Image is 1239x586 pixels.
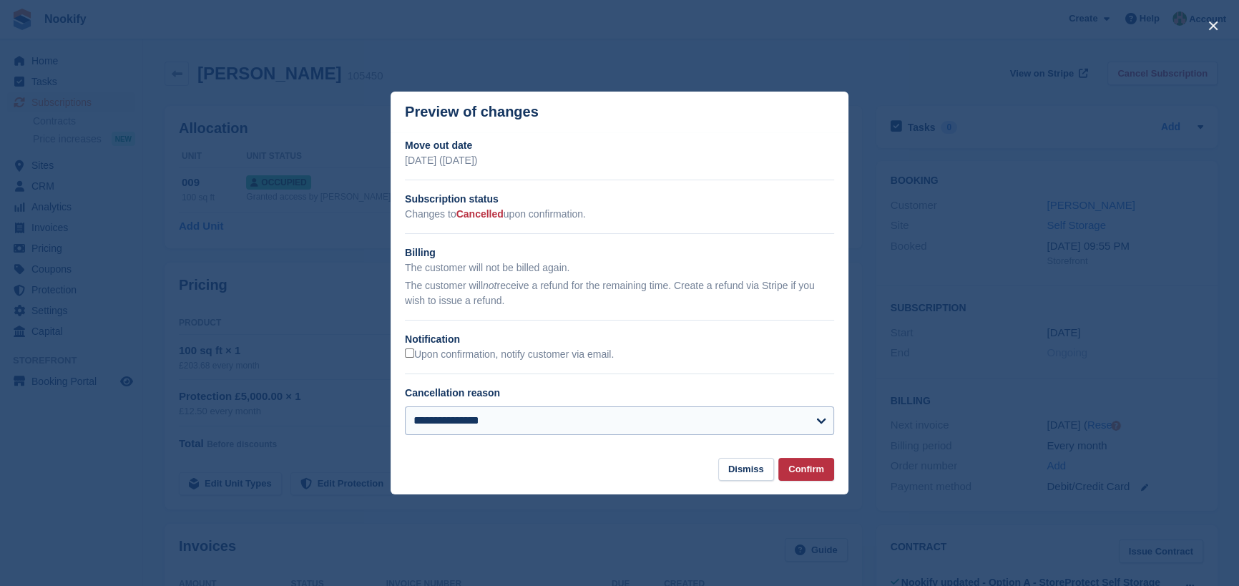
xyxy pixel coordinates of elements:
input: Upon confirmation, notify customer via email. [405,348,414,358]
span: Cancelled [456,208,504,220]
label: Cancellation reason [405,387,500,399]
p: [DATE] ([DATE]) [405,153,834,168]
p: The customer will not be billed again. [405,260,834,275]
h2: Subscription status [405,192,834,207]
button: Dismiss [718,458,774,482]
p: Changes to upon confirmation. [405,207,834,222]
h2: Notification [405,332,834,347]
label: Upon confirmation, notify customer via email. [405,348,614,361]
button: close [1202,14,1225,37]
em: not [483,280,496,291]
h2: Move out date [405,138,834,153]
h2: Billing [405,245,834,260]
button: Confirm [778,458,834,482]
p: The customer will receive a refund for the remaining time. Create a refund via Stripe if you wish... [405,278,834,308]
p: Preview of changes [405,104,539,120]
